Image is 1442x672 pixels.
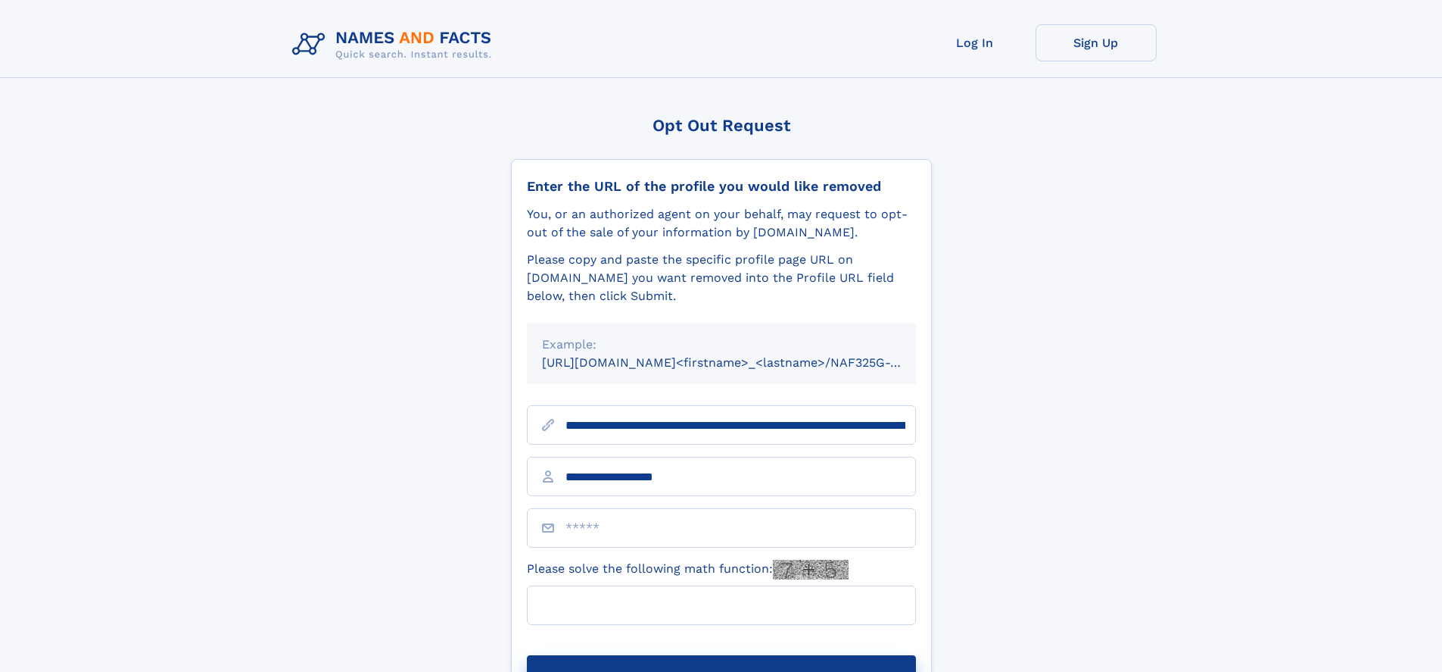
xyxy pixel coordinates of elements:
[542,355,945,370] small: [URL][DOMAIN_NAME]<firstname>_<lastname>/NAF325G-xxxxxxxx
[542,336,901,354] div: Example:
[527,178,916,195] div: Enter the URL of the profile you would like removed
[527,251,916,305] div: Please copy and paste the specific profile page URL on [DOMAIN_NAME] you want removed into the Pr...
[527,205,916,242] div: You, or an authorized agent on your behalf, may request to opt-out of the sale of your informatio...
[1036,24,1157,61] a: Sign Up
[914,24,1036,61] a: Log In
[511,116,932,135] div: Opt Out Request
[527,560,849,580] label: Please solve the following math function:
[286,24,504,65] img: Logo Names and Facts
